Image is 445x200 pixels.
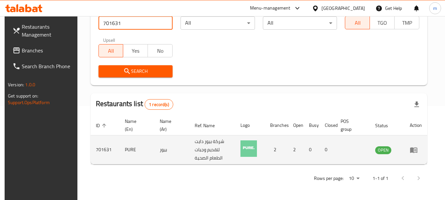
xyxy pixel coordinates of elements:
[8,98,50,107] a: Support.OpsPlatform
[189,135,236,164] td: شركة بيور دايت لتقديم وجبات الطعام الصحية
[373,18,392,28] span: TGO
[98,16,173,30] input: Search for restaurant name or ID..
[263,16,337,30] div: All
[96,122,108,129] span: ID
[96,99,173,110] h2: Restaurants list
[126,46,145,56] span: Yes
[288,135,304,164] td: 2
[98,65,173,77] button: Search
[304,135,320,164] td: 0
[375,122,397,129] span: Status
[123,44,148,57] button: Yes
[145,99,173,110] div: Total records count
[7,58,79,74] a: Search Branch Phone
[181,16,255,30] div: All
[373,174,388,183] p: 1-1 of 1
[22,23,74,39] span: Restaurants Management
[8,80,24,89] span: Version:
[394,16,419,29] button: TMP
[125,117,147,133] span: Name (En)
[348,18,367,28] span: All
[101,46,121,56] span: All
[320,135,335,164] td: 0
[91,115,427,164] table: enhanced table
[151,46,170,56] span: No
[410,146,422,154] div: Menu
[91,135,120,164] td: 701631
[154,135,189,164] td: بيور
[22,62,74,70] span: Search Branch Phone
[409,97,425,112] div: Export file
[314,174,344,183] p: Rows per page:
[235,115,265,135] th: Logo
[346,174,362,184] div: Rows per page:
[375,146,391,154] span: OPEN
[104,67,168,75] span: Search
[7,19,79,43] a: Restaurants Management
[288,115,304,135] th: Open
[404,115,427,135] th: Action
[103,38,115,42] label: Upsell
[320,115,335,135] th: Closed
[22,46,74,54] span: Branches
[240,140,257,157] img: PURE
[397,18,417,28] span: TMP
[120,135,154,164] td: PURE
[304,115,320,135] th: Busy
[145,101,173,108] span: 1 record(s)
[370,16,395,29] button: TGO
[265,115,288,135] th: Branches
[250,4,291,12] div: Menu-management
[341,117,362,133] span: POS group
[345,16,370,29] button: All
[433,5,437,12] span: m
[265,135,288,164] td: 2
[148,44,173,57] button: No
[160,117,181,133] span: Name (Ar)
[98,44,124,57] button: All
[8,92,38,100] span: Get support on:
[195,122,223,129] span: Ref. Name
[7,43,79,58] a: Branches
[321,5,365,12] div: [GEOGRAPHIC_DATA]
[25,80,35,89] span: 1.0.0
